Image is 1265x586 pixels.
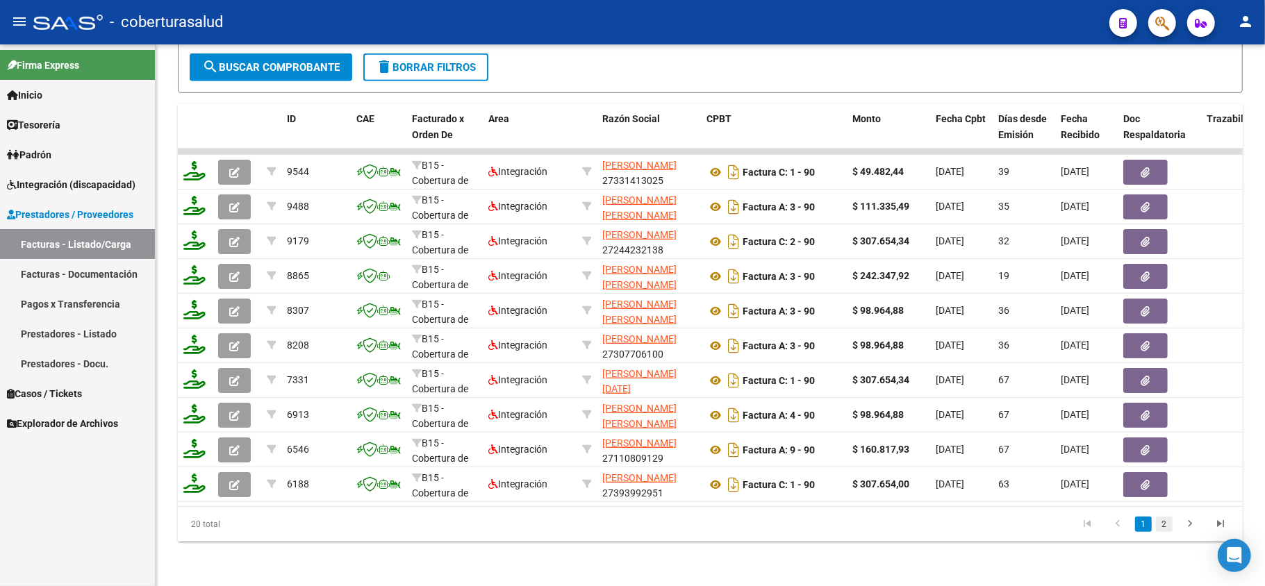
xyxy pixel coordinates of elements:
span: 36 [998,305,1009,316]
a: go to next page [1177,517,1203,532]
span: [DATE] [1061,235,1089,246]
strong: Factura C: 1 - 90 [743,479,815,490]
span: 32 [998,235,1009,246]
i: Descargar documento [725,231,743,253]
span: Integración [488,270,547,281]
span: [DATE] [936,374,964,385]
span: 7331 [287,374,309,385]
span: [DATE] [936,444,964,455]
span: Fecha Cpbt [936,113,986,124]
strong: Factura C: 1 - 90 [743,375,815,386]
div: 27393992951 [602,470,695,499]
strong: $ 160.817,93 [852,444,909,455]
span: [PERSON_NAME] [602,472,677,483]
div: 27244232138 [602,227,695,256]
i: Descargar documento [725,404,743,426]
span: [DATE] [936,235,964,246]
button: Borrar Filtros [363,53,488,81]
span: [PERSON_NAME] [PERSON_NAME] [602,403,677,430]
div: 27327748705 [602,296,695,326]
datatable-header-cell: Días desde Emisión [993,104,1055,165]
i: Descargar documento [725,439,743,461]
mat-icon: delete [376,58,392,75]
i: Descargar documento [725,369,743,392]
span: Integración [488,305,547,316]
i: Descargar documento [725,196,743,218]
span: Fecha Recibido [1061,113,1100,140]
span: [DATE] [936,201,964,212]
span: 36 [998,340,1009,351]
span: 35 [998,201,1009,212]
div: 27310523661 [602,401,695,430]
datatable-header-cell: ID [281,104,351,165]
strong: Factura A: 3 - 90 [743,271,815,282]
div: 27410470387 [602,366,695,395]
span: 6913 [287,409,309,420]
span: Inicio [7,87,42,103]
li: page 2 [1154,512,1175,536]
span: Integración [488,444,547,455]
strong: $ 307.654,34 [852,374,909,385]
span: Integración (discapacidad) [7,177,135,192]
span: Integración [488,374,547,385]
span: [DATE] [1061,201,1089,212]
span: [PERSON_NAME] [PERSON_NAME] [602,299,677,326]
li: page 1 [1133,512,1154,536]
span: [PERSON_NAME][DATE] [602,368,677,395]
a: go to last page [1207,517,1234,532]
strong: $ 98.964,88 [852,409,904,420]
span: 67 [998,444,1009,455]
span: Integración [488,340,547,351]
span: [DATE] [1061,374,1089,385]
span: 8208 [287,340,309,351]
span: 6188 [287,478,309,489]
div: 27409002345 [602,262,695,291]
span: [DATE] [936,270,964,281]
span: B15 - Cobertura de Salud [412,437,468,480]
span: Borrar Filtros [376,61,476,74]
strong: Factura A: 3 - 90 [743,201,815,212]
datatable-header-cell: Doc Respaldatoria [1118,104,1201,165]
span: Doc Respaldatoria [1123,113,1186,140]
span: 63 [998,478,1009,489]
strong: Factura A: 3 - 90 [743,305,815,317]
span: Buscar Comprobante [202,61,340,74]
span: [DATE] [1061,409,1089,420]
span: Integración [488,235,547,246]
span: Explorador de Archivos [7,416,118,431]
span: 8865 [287,270,309,281]
strong: $ 307.654,00 [852,478,909,489]
span: B15 - Cobertura de Salud [412,229,468,272]
span: [PERSON_NAME] [PERSON_NAME] [602,264,677,291]
span: Facturado x Orden De [412,113,464,140]
i: Descargar documento [725,300,743,322]
span: Días desde Emisión [998,113,1047,140]
span: CPBT [706,113,731,124]
i: Descargar documento [725,335,743,357]
div: Open Intercom Messenger [1218,539,1251,572]
datatable-header-cell: Facturado x Orden De [406,104,483,165]
span: [DATE] [1061,444,1089,455]
a: go to previous page [1105,517,1131,532]
span: [DATE] [1061,305,1089,316]
span: Prestadores / Proveedores [7,207,133,222]
span: [DATE] [1061,166,1089,177]
span: 8307 [287,305,309,316]
datatable-header-cell: Fecha Recibido [1055,104,1118,165]
span: [PERSON_NAME] [602,229,677,240]
span: 67 [998,409,1009,420]
span: [DATE] [936,409,964,420]
i: Descargar documento [725,265,743,287]
strong: $ 111.335,49 [852,201,909,212]
a: go to first page [1074,517,1100,532]
span: - coberturasalud [110,7,223,37]
button: Buscar Comprobante [190,53,352,81]
strong: Factura C: 1 - 90 [743,167,815,178]
span: Padrón [7,147,51,162]
a: 2 [1156,517,1173,532]
span: [DATE] [1061,270,1089,281]
span: 9488 [287,201,309,212]
span: [PERSON_NAME] [602,437,677,449]
span: B15 - Cobertura de Salud [412,403,468,446]
span: [PERSON_NAME] [PERSON_NAME] [602,194,677,221]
